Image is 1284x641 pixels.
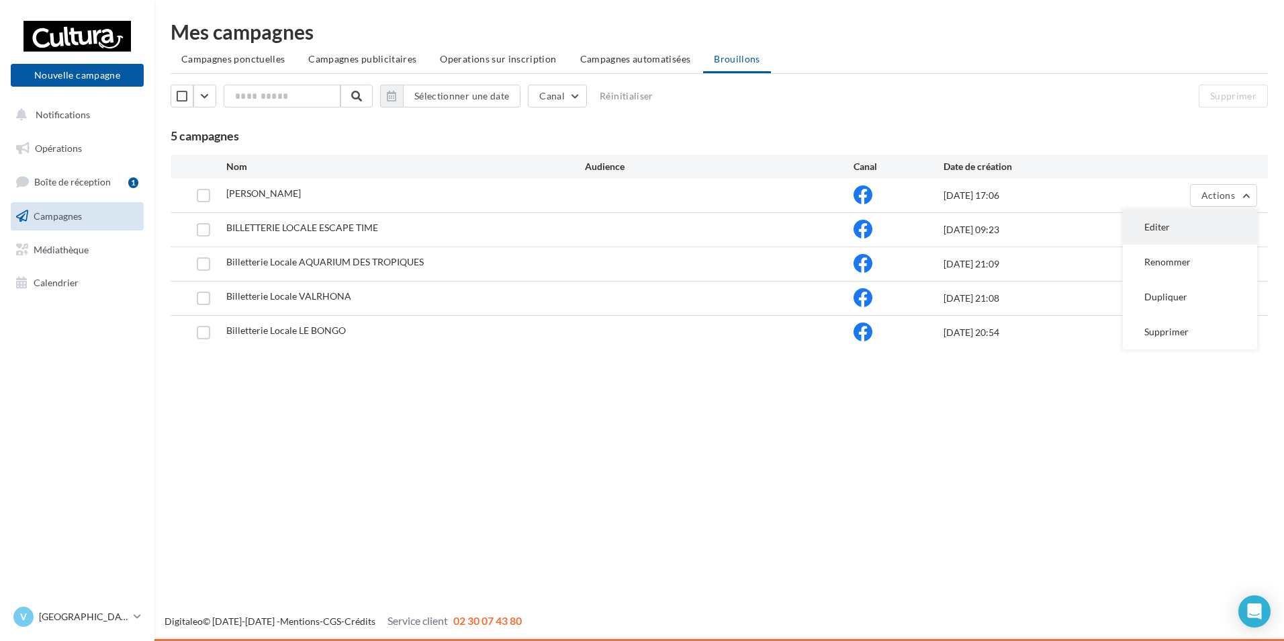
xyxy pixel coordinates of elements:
[181,53,285,65] span: Campagnes ponctuelles
[1123,280,1257,314] button: Dupliquer
[171,22,1268,42] div: Mes campagnes
[1123,245,1257,280] button: Renommer
[20,610,27,624] span: V
[944,257,1123,271] div: [DATE] 21:09
[226,222,378,233] span: BILLETTERIE LOCALE ESCAPE TIME
[36,109,90,120] span: Notifications
[1123,210,1257,245] button: Editer
[226,160,585,173] div: Nom
[345,615,375,627] a: Crédits
[1238,595,1271,628] div: Open Intercom Messenger
[11,64,144,87] button: Nouvelle campagne
[280,615,320,627] a: Mentions
[944,223,1123,237] div: [DATE] 09:23
[380,85,520,108] button: Sélectionner une date
[226,187,301,199] span: freida mcfadden
[1123,314,1257,349] button: Supprimer
[226,325,346,336] span: Billetterie Locale LE BONGO
[453,614,522,627] span: 02 30 07 43 80
[944,326,1123,339] div: [DATE] 20:54
[944,189,1123,202] div: [DATE] 17:06
[11,604,144,630] a: V [GEOGRAPHIC_DATA]
[34,243,89,255] span: Médiathèque
[580,53,691,65] span: Campagnes automatisées
[39,610,128,624] p: [GEOGRAPHIC_DATA]
[128,177,138,188] div: 1
[165,615,203,627] a: Digitaleo
[8,202,146,230] a: Campagnes
[8,134,146,163] a: Opérations
[944,160,1123,173] div: Date de création
[34,277,79,288] span: Calendrier
[8,101,141,129] button: Notifications
[226,256,424,267] span: Billetterie Locale AQUARIUM DES TROPIQUES
[528,85,587,108] button: Canal
[585,160,854,173] div: Audience
[35,142,82,154] span: Opérations
[944,292,1123,305] div: [DATE] 21:08
[8,167,146,196] a: Boîte de réception1
[171,128,239,143] span: 5 campagnes
[854,160,943,173] div: Canal
[440,53,556,65] span: Operations sur inscription
[1201,189,1235,201] span: Actions
[387,614,448,627] span: Service client
[34,210,82,222] span: Campagnes
[34,176,111,187] span: Boîte de réception
[308,53,416,65] span: Campagnes publicitaires
[1199,85,1268,108] button: Supprimer
[8,269,146,297] a: Calendrier
[323,615,341,627] a: CGS
[594,88,659,104] button: Réinitialiser
[1190,184,1257,207] button: Actions
[226,290,351,302] span: Billetterie Locale VALRHONA
[165,615,522,627] span: © [DATE]-[DATE] - - -
[403,85,520,108] button: Sélectionner une date
[8,236,146,264] a: Médiathèque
